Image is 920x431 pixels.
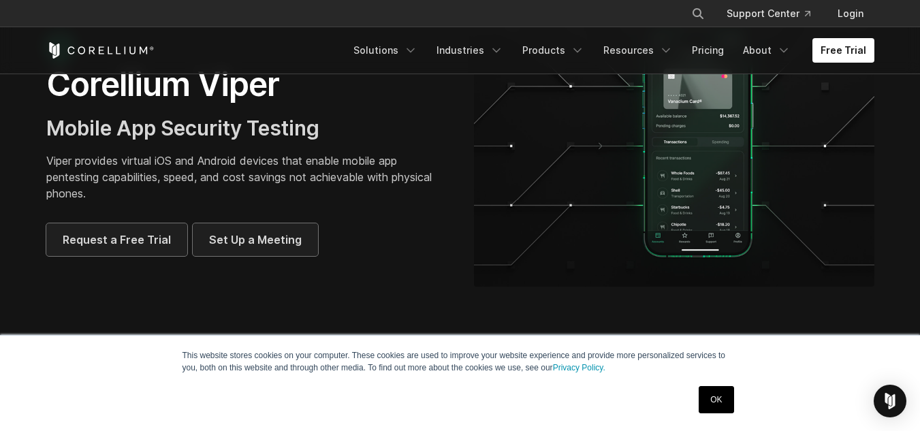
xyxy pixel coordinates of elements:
p: Viper provides virtual iOS and Android devices that enable mobile app pentesting capabilities, sp... [46,153,447,202]
a: About [735,38,799,63]
span: Set Up a Meeting [209,232,302,248]
a: Free Trial [812,38,874,63]
div: Navigation Menu [345,38,874,63]
p: This website stores cookies on your computer. These cookies are used to improve your website expe... [183,349,738,374]
div: Open Intercom Messenger [874,385,906,417]
a: Pricing [684,38,732,63]
a: Corellium Home [46,42,155,59]
div: Navigation Menu [675,1,874,26]
a: Industries [428,38,511,63]
a: Privacy Policy. [553,363,605,372]
a: Login [827,1,874,26]
span: Mobile App Security Testing [46,116,319,140]
a: Resources [595,38,681,63]
img: viper_hero [474,3,874,287]
a: Products [514,38,592,63]
a: Set Up a Meeting [193,223,318,256]
button: Search [686,1,710,26]
a: Request a Free Trial [46,223,187,256]
h1: Corellium Viper [46,64,447,105]
a: Solutions [345,38,426,63]
a: OK [699,386,733,413]
span: Request a Free Trial [63,232,171,248]
a: Support Center [716,1,821,26]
